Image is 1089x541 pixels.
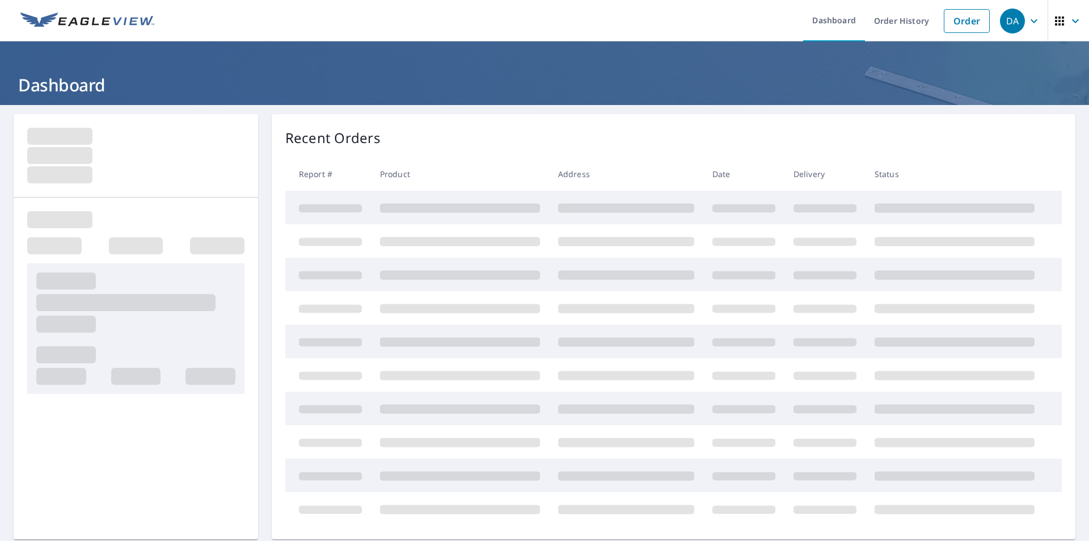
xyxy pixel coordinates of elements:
h1: Dashboard [14,73,1075,97]
th: Address [549,157,703,191]
th: Product [371,157,549,191]
th: Delivery [784,157,866,191]
a: Order [944,9,990,33]
th: Report # [285,157,371,191]
th: Date [703,157,784,191]
p: Recent Orders [285,128,381,148]
div: DA [1000,9,1025,33]
img: EV Logo [20,12,154,30]
th: Status [866,157,1044,191]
